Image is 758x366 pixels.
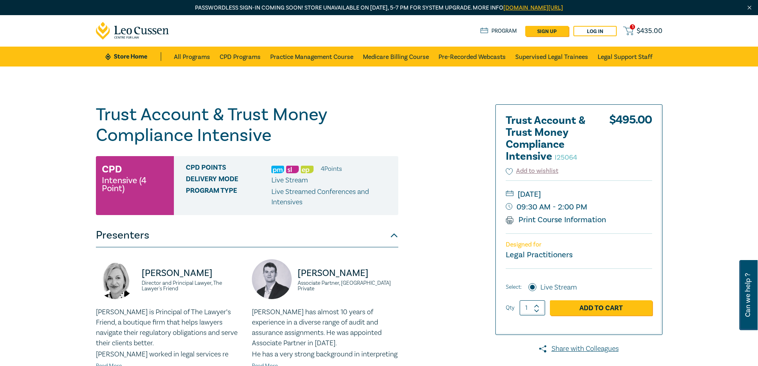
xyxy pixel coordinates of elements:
span: Can we help ? [744,265,752,325]
img: Practice Management & Business Skills [271,166,284,173]
h2: Trust Account & Trust Money Compliance Intensive [506,115,593,162]
p: Live Streamed Conferences and Intensives [271,187,392,207]
h3: CPD [102,162,122,176]
a: Medicare Billing Course [363,47,429,67]
a: Practice Management Course [270,47,353,67]
a: sign up [525,26,569,36]
a: [DOMAIN_NAME][URL] [503,4,563,12]
p: [PERSON_NAME] is Principal of The Lawyer’s Friend, a boutique firm that helps lawyers navigate th... [96,307,242,348]
p: He has a very strong background in interpreting [252,349,398,360]
a: Legal Support Staff [598,47,653,67]
a: Add to Cart [550,300,652,315]
li: 4 Point s [321,164,342,174]
img: Ethics & Professional Responsibility [301,166,314,173]
p: Designed for [506,241,652,249]
span: Select: [506,283,522,292]
small: Intensive (4 Point) [102,176,168,192]
p: [PERSON_NAME] [142,267,242,280]
img: https://s3.ap-southeast-2.amazonaws.com/leo-cussen-store-production-content/Contacts/Alex%20Young... [252,259,292,299]
a: Log in [573,26,617,36]
div: $ 495.00 [609,115,652,166]
small: Director and Principal Lawyer, The Lawyer's Friend [142,280,242,292]
span: Program type [186,187,271,207]
span: 1 [630,24,635,29]
button: Add to wishlist [506,166,559,176]
small: 09:30 AM - 2:00 PM [506,201,652,213]
a: Supervised Legal Trainees [515,47,588,67]
img: Substantive Law [286,166,299,173]
a: CPD Programs [220,47,261,67]
button: Presenters [96,223,398,247]
p: [PERSON_NAME] worked in legal services re [96,349,242,360]
span: Live Stream [271,176,308,185]
small: Legal Practitioners [506,250,573,260]
p: Passwordless sign-in coming soon! Store unavailable on [DATE], 5–7 PM for system upgrade. More info [96,4,663,12]
p: [PERSON_NAME] has almost 10 years of experience in a diverse range of audit and assurance assignm... [252,307,398,348]
a: All Programs [174,47,210,67]
p: [PERSON_NAME] [298,267,398,280]
span: $ 435.00 [637,27,663,35]
small: Associate Partner, [GEOGRAPHIC_DATA] Private [298,280,398,292]
small: [DATE] [506,188,652,201]
span: CPD Points [186,164,271,174]
label: Qty [506,303,514,312]
a: Program [480,27,517,35]
a: Store Home [105,52,161,61]
h1: Trust Account & Trust Money Compliance Intensive [96,104,398,146]
a: Print Course Information [506,215,606,225]
span: Delivery Mode [186,175,271,186]
label: Live Stream [540,282,577,293]
a: Pre-Recorded Webcasts [438,47,506,67]
input: 1 [520,300,545,315]
a: Share with Colleagues [495,344,663,354]
small: I25064 [555,153,577,162]
img: Close [746,4,753,11]
img: https://s3.ap-southeast-2.amazonaws.com/leo-cussen-store-production-content/Contacts/Jennie%20Pak... [96,259,136,299]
